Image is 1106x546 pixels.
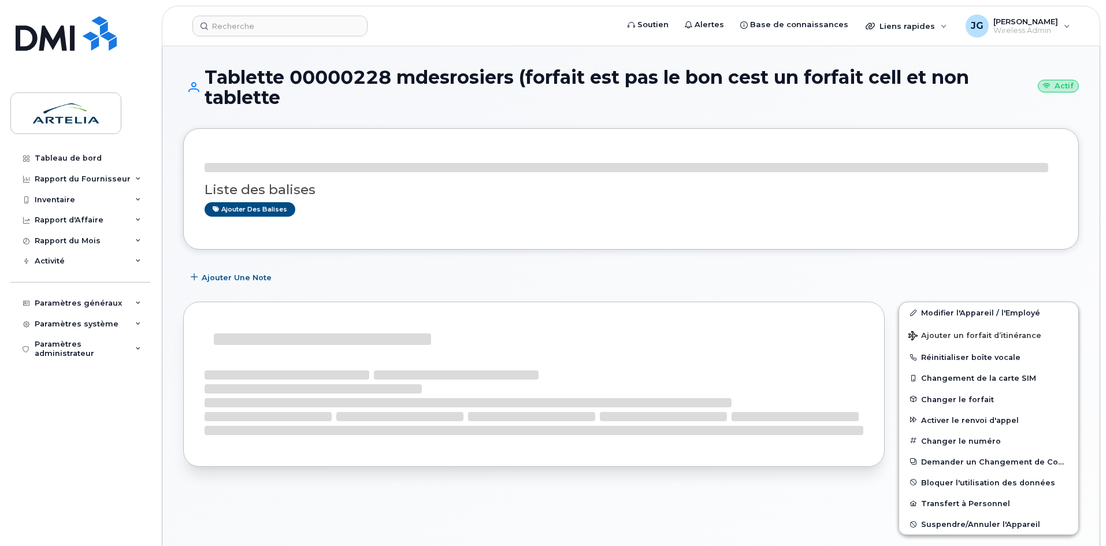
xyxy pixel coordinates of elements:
[899,347,1078,367] button: Réinitialiser boîte vocale
[183,67,1079,107] h1: Tablette 00000228 mdesrosiers (forfait est pas le bon cest un forfait cell et non tablette
[899,493,1078,514] button: Transfert à Personnel
[899,389,1078,410] button: Changer le forfait
[899,430,1078,451] button: Changer le numéro
[921,415,1019,424] span: Activer le renvoi d'appel
[899,323,1078,347] button: Ajouter un forfait d’itinérance
[921,395,994,403] span: Changer le forfait
[899,451,1078,472] button: Demander un Changement de Compte
[183,267,281,288] button: Ajouter une Note
[908,331,1041,342] span: Ajouter un forfait d’itinérance
[899,302,1078,323] a: Modifier l'Appareil / l'Employé
[899,367,1078,388] button: Changement de la carte SIM
[899,410,1078,430] button: Activer le renvoi d'appel
[899,472,1078,493] button: Bloquer l'utilisation des données
[921,520,1040,529] span: Suspendre/Annuler l'Appareil
[202,272,272,283] span: Ajouter une Note
[1038,80,1079,93] small: Actif
[899,514,1078,534] button: Suspendre/Annuler l'Appareil
[205,202,295,217] a: Ajouter des balises
[205,183,1057,197] h3: Liste des balises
